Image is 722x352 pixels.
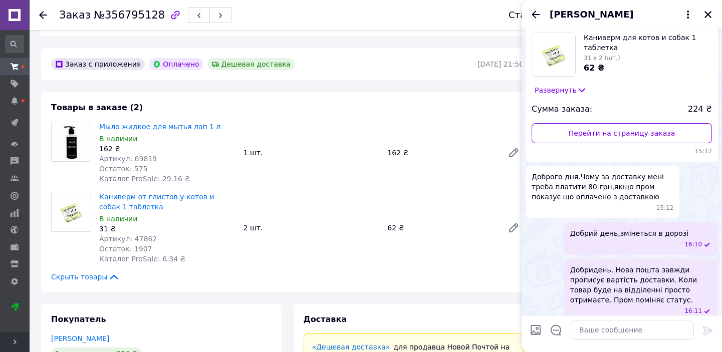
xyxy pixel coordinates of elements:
span: 62 ₴ [584,63,605,73]
button: Назад [530,9,542,21]
div: 31 ₴ [99,224,235,234]
span: Заказ [59,9,91,21]
div: Оплачено [149,58,203,70]
span: Сумма заказа: [532,104,592,115]
div: Вернуться назад [39,10,47,20]
img: 6681298874_w160_h160_kaniverm-dlya-kotov.jpg [532,33,575,76]
span: 224 ₴ [688,104,712,115]
div: 162 ₴ [383,146,500,160]
button: [PERSON_NAME] [550,8,694,21]
img: Мыло жидкое для мытья лап 1 л [52,122,91,161]
span: Доброго дня.Чому за доставку мені треба платити 80 грн,якщо пром показує що оплачено з доставкою [532,172,673,202]
a: Мыло жидкое для мытья лап 1 л [99,123,220,131]
span: Покупатель [51,314,106,324]
span: Каталог ProSale: 29.16 ₴ [99,175,190,183]
a: Редактировать [504,218,524,238]
a: Редактировать [504,143,524,163]
span: Добридень. Нова пошта завжди прописує вартiсть доставки. Коли товар буде на вiддiленнi просто отр... [570,265,712,305]
span: В наличии [99,215,137,223]
span: 16:11 12.08.2025 [684,307,702,315]
span: Артикул: 47862 [99,235,157,243]
span: В наличии [99,135,137,143]
span: 15:12 12.08.2025 [532,147,712,156]
button: Закрыть [702,9,714,21]
span: 15:12 12.08.2025 [656,204,674,212]
span: Артикул: 69819 [99,155,157,163]
span: Добрий день,змінеться в дорозі [570,228,688,238]
span: Скрыть товары [51,272,120,282]
div: 62 ₴ [383,221,500,235]
div: Заказ с приложения [51,58,145,70]
a: [PERSON_NAME] [51,334,109,342]
span: 31 x 2 (шт.) [584,55,620,62]
span: Остаток: 1907 [99,245,152,253]
span: Остаток: 575 [99,165,148,173]
span: 16:10 12.08.2025 [684,240,702,249]
span: Каниверм для котов и собак 1 таблетка [584,33,712,53]
div: Статус заказа [509,10,576,20]
button: Развернуть [532,85,590,96]
div: Дешевая доставка [207,58,295,70]
div: 162 ₴ [99,144,235,154]
a: Перейти на страницу заказа [532,123,712,143]
a: «Дешевая доставка» [312,343,390,351]
img: Каниверм от глистов у котов и собак 1 таблетка [52,192,91,231]
span: [PERSON_NAME] [550,8,633,21]
a: Каниверм от глистов у котов и собак 1 таблетка [99,193,214,211]
span: Каталог ProSale: 6.34 ₴ [99,255,185,263]
time: [DATE] 21:50 [477,60,524,68]
span: Доставка [304,314,347,324]
span: Товары в заказе (2) [51,103,143,112]
button: Открыть шаблоны ответов [550,323,563,336]
div: 2 шт. [239,221,384,235]
span: №356795128 [94,9,165,21]
div: 1 шт. [239,146,384,160]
